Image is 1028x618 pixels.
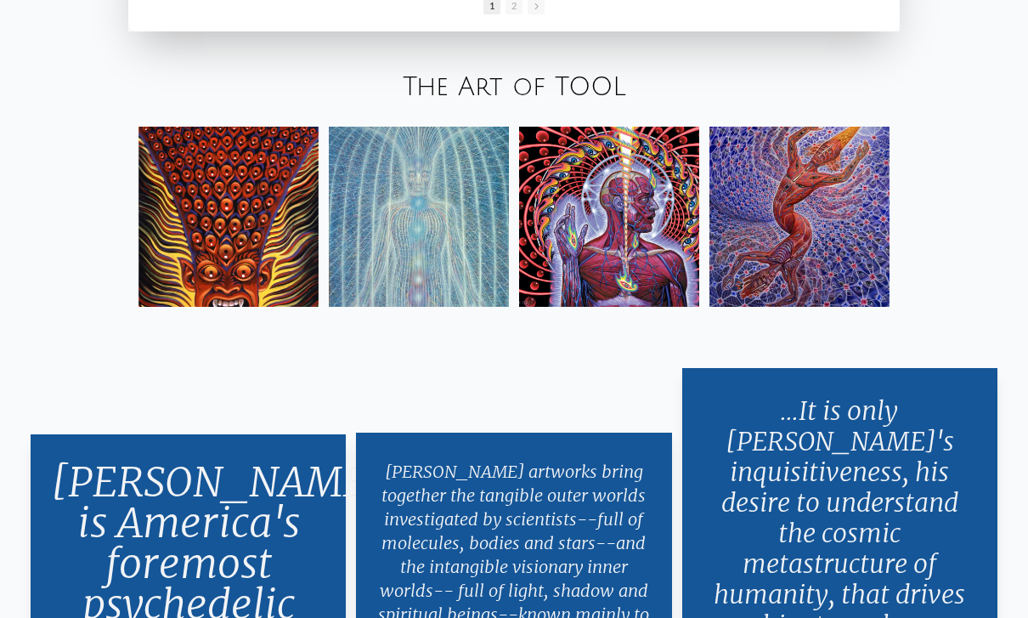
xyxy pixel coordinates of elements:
a: The Art of TOOL [403,73,626,101]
